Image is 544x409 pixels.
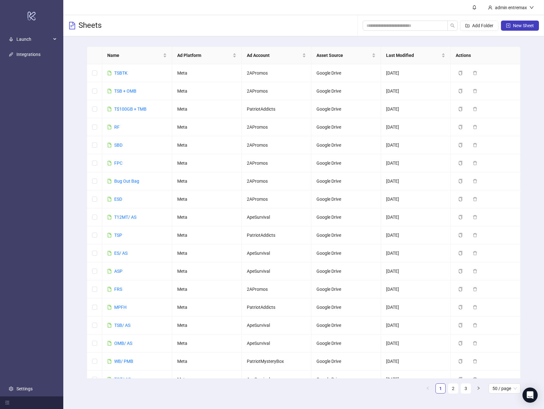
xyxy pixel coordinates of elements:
td: [DATE] [381,316,451,334]
td: Google Drive [311,208,381,226]
span: copy [458,287,463,291]
th: Ad Platform [172,47,242,64]
td: [DATE] [381,262,451,280]
a: MPFH [114,305,127,310]
span: copy [458,251,463,255]
td: [DATE] [381,244,451,262]
td: [DATE] [381,82,451,100]
a: T$100GB + TMB [114,107,147,112]
h3: Sheets [78,21,102,31]
td: [DATE] [381,154,451,172]
span: delete [473,305,477,309]
th: Ad Account [242,47,311,64]
td: [DATE] [381,136,451,154]
td: Google Drive [311,190,381,208]
span: delete [473,143,477,147]
a: Settings [16,386,33,391]
td: Google Drive [311,100,381,118]
span: bell [472,5,477,9]
td: 2APromos [242,190,311,208]
a: 2 [448,384,458,393]
span: Last Modified [386,52,440,59]
a: WB/ PMB [114,359,133,364]
span: copy [458,269,463,273]
td: Google Drive [311,262,381,280]
td: [DATE] [381,118,451,136]
td: Google Drive [311,136,381,154]
span: file [107,197,112,201]
td: PatriotAddicts [242,226,311,244]
span: delete [473,125,477,129]
td: Meta [172,226,242,244]
a: Bug Out Bag [114,179,139,184]
li: Previous Page [423,383,433,394]
td: [DATE] [381,64,451,82]
span: file [107,341,112,345]
a: TSB + OMB [114,89,136,94]
td: Google Drive [311,82,381,100]
td: ApeSurvival [242,208,311,226]
span: delete [473,269,477,273]
td: Meta [172,118,242,136]
span: Launch [16,33,51,46]
td: Google Drive [311,226,381,244]
a: 1 [436,384,445,393]
span: file [107,233,112,237]
td: [DATE] [381,226,451,244]
div: Page Size [489,383,521,394]
td: [DATE] [381,370,451,388]
button: left [423,383,433,394]
td: PatriotAddicts [242,100,311,118]
span: delete [473,251,477,255]
span: copy [458,161,463,165]
td: Meta [172,208,242,226]
li: Next Page [473,383,484,394]
td: Meta [172,298,242,316]
span: copy [458,71,463,75]
td: PatriotMysteryBox [242,352,311,370]
th: Actions [451,47,520,64]
a: Integrations [16,52,41,57]
span: right [477,386,480,390]
td: Google Drive [311,316,381,334]
span: menu-fold [5,400,9,405]
span: copy [458,215,463,219]
span: copy [458,323,463,327]
span: file [107,251,112,255]
td: Meta [172,82,242,100]
span: file [107,161,112,165]
button: right [473,383,484,394]
span: delete [473,323,477,327]
td: Meta [172,64,242,82]
span: file [107,269,112,273]
span: copy [458,125,463,129]
a: TSB/ AS [114,323,130,328]
th: Name [102,47,172,64]
th: Asset Source [311,47,381,64]
span: Ad Platform [177,52,231,59]
span: file [107,359,112,363]
td: Meta [172,352,242,370]
li: 1 [435,383,446,394]
td: Meta [172,370,242,388]
td: Google Drive [311,280,381,298]
span: copy [458,305,463,309]
span: copy [458,107,463,111]
span: copy [458,197,463,201]
span: plus-square [506,23,510,28]
td: Meta [172,172,242,190]
div: admin entremax [492,4,529,11]
span: delete [473,89,477,93]
td: [DATE] [381,334,451,352]
td: [DATE] [381,280,451,298]
span: copy [458,89,463,93]
span: user [488,5,492,10]
td: 2APromos [242,280,311,298]
td: Google Drive [311,64,381,82]
td: ApeSurvival [242,244,311,262]
td: Google Drive [311,298,381,316]
td: Google Drive [311,154,381,172]
td: 2APromos [242,64,311,82]
span: copy [458,377,463,382]
span: delete [473,341,477,345]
